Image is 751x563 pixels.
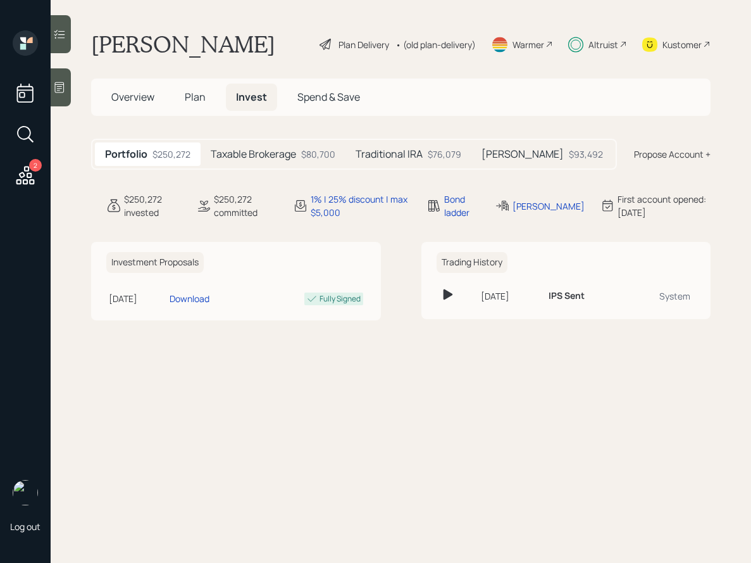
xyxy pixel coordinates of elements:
img: sami-boghos-headshot.png [13,480,38,505]
span: Invest [236,90,267,104]
div: First account opened: [DATE] [618,193,711,219]
div: Fully Signed [320,293,361,305]
div: Propose Account + [634,148,711,161]
div: $250,272 [152,148,190,161]
h5: Taxable Brokerage [211,148,296,160]
div: [DATE] [109,292,164,305]
h1: [PERSON_NAME] [91,30,275,58]
span: Overview [111,90,154,104]
h6: Trading History [437,252,507,273]
div: • (old plan-delivery) [395,38,476,51]
div: Altruist [588,38,618,51]
div: 2 [29,159,42,172]
div: Bond ladder [444,193,480,219]
div: [DATE] [481,289,538,303]
div: Kustomer [662,38,702,51]
div: System [629,289,690,303]
h5: Portfolio [105,148,147,160]
div: $80,700 [301,148,335,161]
span: Spend & Save [297,90,360,104]
div: $250,272 committed [214,193,278,219]
div: $93,492 [569,148,603,161]
h6: IPS Sent [549,291,585,301]
div: Download [170,292,209,305]
h6: Investment Proposals [106,252,204,273]
div: Warmer [512,38,544,51]
span: Plan [185,90,206,104]
div: 1% | 25% discount | max $5,000 [311,193,411,219]
h5: Traditional IRA [356,148,423,160]
div: $250,272 invested [124,193,181,219]
div: Log out [10,521,40,533]
div: [PERSON_NAME] [512,199,585,213]
div: $76,079 [428,148,461,161]
h5: [PERSON_NAME] [481,148,564,160]
div: Plan Delivery [338,38,389,51]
